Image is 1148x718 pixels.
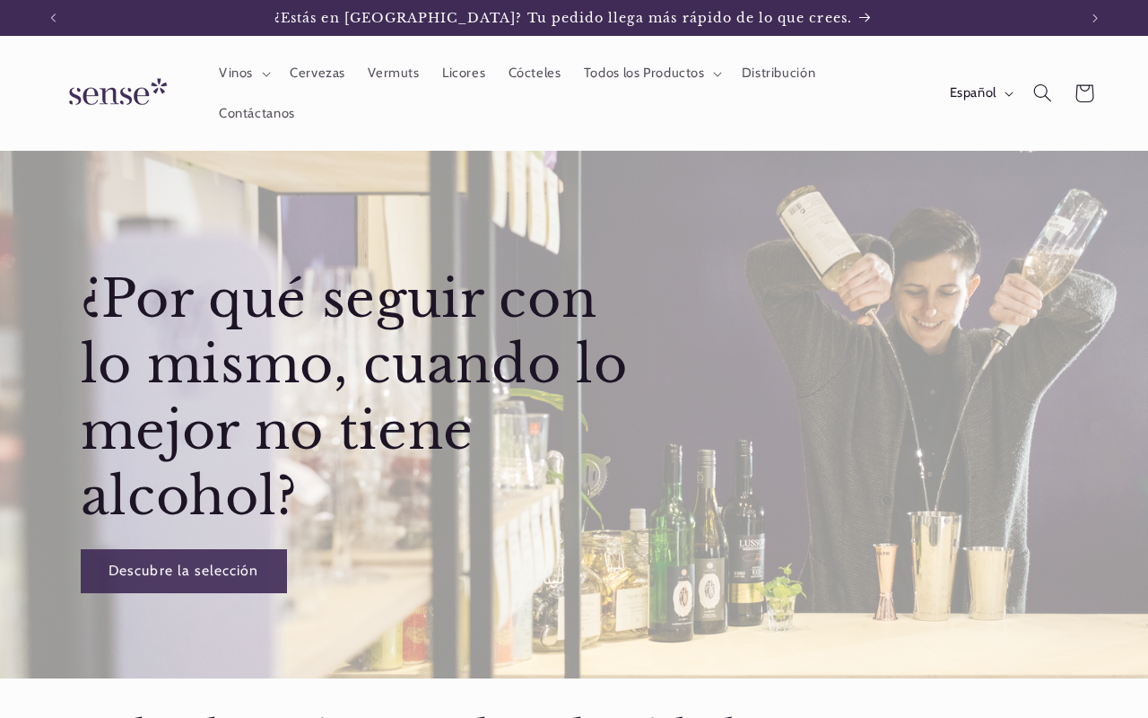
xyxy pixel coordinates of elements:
[430,54,497,93] a: Licores
[1022,73,1063,114] summary: Búsqueda
[40,61,189,127] a: Sense
[274,10,852,26] span: ¿Estás en [GEOGRAPHIC_DATA]? Tu pedido llega más rápido de lo que crees.
[368,65,419,82] span: Vermuts
[207,54,278,93] summary: Vinos
[357,54,431,93] a: Vermuts
[290,65,345,82] span: Cervezas
[80,549,286,593] a: Descubre la selección
[442,65,485,82] span: Licores
[742,65,816,82] span: Distribución
[207,93,306,133] a: Contáctanos
[730,54,827,93] a: Distribución
[572,54,730,93] summary: Todos los Productos
[48,67,182,118] img: Sense
[80,267,655,530] h2: ¿Por qué seguir con lo mismo, cuando lo mejor no tiene alcohol?
[938,75,1022,111] button: Español
[509,65,561,82] span: Cócteles
[278,54,356,93] a: Cervezas
[219,65,253,82] span: Vinos
[950,83,996,103] span: Español
[219,105,295,122] span: Contáctanos
[497,54,572,93] a: Cócteles
[584,65,705,82] span: Todos los Productos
